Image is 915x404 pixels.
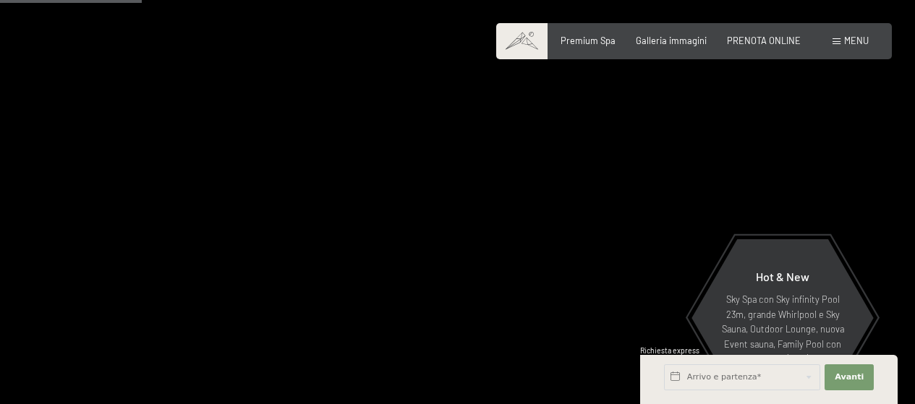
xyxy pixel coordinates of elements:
span: Richiesta express [640,346,699,355]
a: Premium Spa [561,35,616,46]
span: Avanti [835,371,864,383]
span: Menu [844,35,869,46]
p: Sky Spa con Sky infinity Pool 23m, grande Whirlpool e Sky Sauna, Outdoor Lounge, nuova Event saun... [720,292,846,366]
a: Galleria immagini [636,35,707,46]
a: Hot & New Sky Spa con Sky infinity Pool 23m, grande Whirlpool e Sky Sauna, Outdoor Lounge, nuova ... [691,238,874,397]
button: Avanti [825,364,874,390]
span: Hot & New [756,270,809,283]
a: PRENOTA ONLINE [727,35,801,46]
